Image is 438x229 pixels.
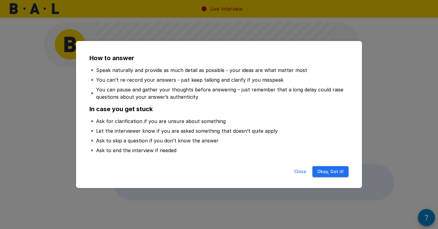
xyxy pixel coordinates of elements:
p: Ask to end the interview if needed [96,147,176,154]
p: Ask to skip a question if you don’t know the answer [96,137,219,144]
p: You can’t re-record your answers - just keep talking and clarify if you misspeak [96,76,283,84]
button: Okay, Got it! [312,166,349,177]
p: Let the interviewer know if you are asked something that doesn’t quite apply [96,127,278,135]
p: Speak naturally and provide as much detail as possible - your ideas are what matter most [96,67,307,74]
b: In case you get stuck [89,105,153,113]
b: How to answer [89,54,134,62]
p: You can pause and gather your thoughts before answering – just remember that a long delay could r... [96,86,347,101]
button: Close [290,166,310,177]
p: Ask for clarification if you are unsure about something [96,118,226,125]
